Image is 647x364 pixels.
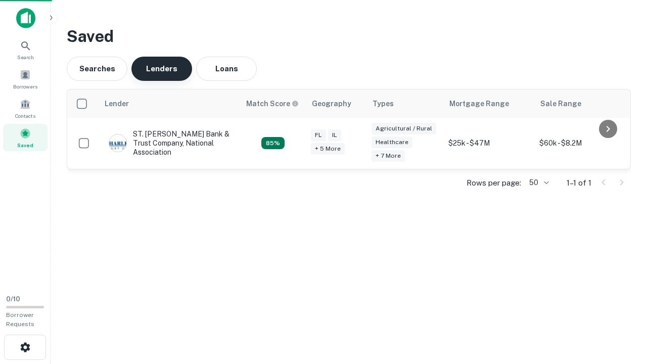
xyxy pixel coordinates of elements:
td: $60k - $8.2M [534,118,625,169]
div: Healthcare [372,136,412,148]
div: IL [328,129,341,141]
td: $25k - $47M [443,118,534,169]
div: Types [373,98,394,110]
div: Mortgage Range [449,98,509,110]
th: Lender [99,89,240,118]
span: Borrower Requests [6,311,34,328]
th: Capitalize uses an advanced AI algorithm to match your search with the best lender. The match sco... [240,89,306,118]
h6: Match Score [246,98,297,109]
span: Contacts [15,112,35,120]
button: Loans [196,57,257,81]
div: + 5 more [311,143,345,155]
div: ST. [PERSON_NAME] Bank & Trust Company, National Association [109,129,230,157]
div: + 7 more [372,150,405,162]
h3: Saved [67,24,631,49]
a: Contacts [3,95,48,122]
a: Borrowers [3,65,48,93]
button: Searches [67,57,127,81]
iframe: Chat Widget [596,283,647,332]
span: 0 / 10 [6,295,20,303]
th: Geography [306,89,366,118]
span: Search [17,53,34,61]
div: Agricultural / Rural [372,123,436,134]
a: Saved [3,124,48,151]
a: Search [3,36,48,63]
span: Saved [17,141,33,149]
div: Capitalize uses an advanced AI algorithm to match your search with the best lender. The match sco... [261,137,285,149]
div: Sale Range [540,98,581,110]
div: Capitalize uses an advanced AI algorithm to match your search with the best lender. The match sco... [246,98,299,109]
div: FL [311,129,326,141]
div: Lender [105,98,129,110]
p: 1–1 of 1 [567,177,591,189]
th: Mortgage Range [443,89,534,118]
div: Geography [312,98,351,110]
img: picture [109,134,126,152]
button: Lenders [131,57,192,81]
th: Sale Range [534,89,625,118]
th: Types [366,89,443,118]
div: 50 [525,175,550,190]
img: capitalize-icon.png [16,8,35,28]
span: Borrowers [13,82,37,90]
p: Rows per page: [467,177,521,189]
